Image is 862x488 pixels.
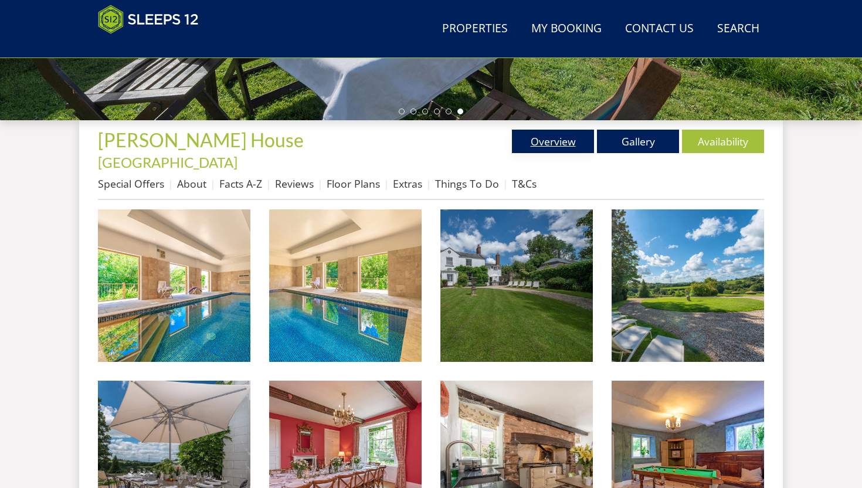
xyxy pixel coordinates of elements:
span: [PERSON_NAME] House [98,128,304,151]
a: Gallery [597,130,679,153]
a: Contact Us [620,16,698,42]
a: Reviews [275,177,314,191]
img: Berry House - Views over the Batherm Valley from the front of the house [612,209,764,362]
iframe: Customer reviews powered by Trustpilot [92,41,215,51]
img: Berry House - Large country house for holidays in Devon with pool, sleeps 16 [98,209,250,362]
img: Berry House - Sleeps 16 for holidays and short breaks in Devon [440,209,593,362]
a: Properties [437,16,513,42]
a: [GEOGRAPHIC_DATA] [98,154,237,171]
a: Special Offers [98,177,164,191]
a: [PERSON_NAME] House [98,128,307,151]
a: T&Cs [512,177,537,191]
img: Sleeps 12 [98,5,199,34]
a: Things To Do [435,177,499,191]
a: About [177,177,206,191]
a: Overview [512,130,594,153]
a: Availability [682,130,764,153]
a: Facts A-Z [219,177,262,191]
img: Berry House - Large group accommodation in Devon with private indoor pool [269,209,422,362]
a: Extras [393,177,422,191]
a: Floor Plans [327,177,380,191]
a: My Booking [527,16,606,42]
a: Search [712,16,764,42]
